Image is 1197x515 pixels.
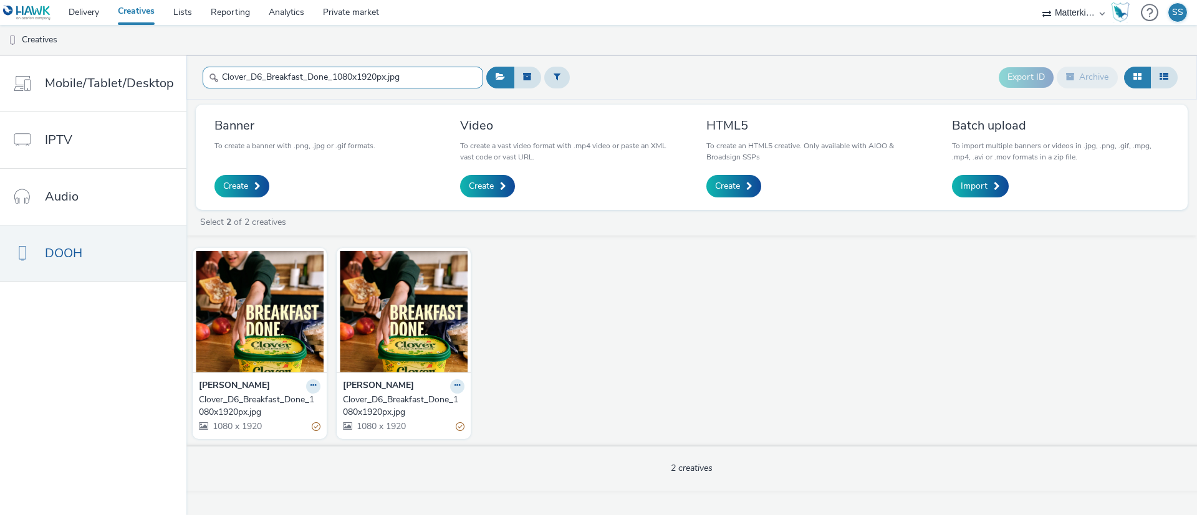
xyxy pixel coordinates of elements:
img: Hawk Academy [1111,2,1130,22]
div: Clover_D6_Breakfast_Done_1080x1920px.jpg [343,394,459,419]
p: To create an HTML5 creative. Only available with AIOO & Broadsign SSPs [706,140,923,163]
img: Clover_D6_Breakfast_Done_1080x1920px.jpg visual [196,251,324,372]
span: DOOH [45,244,82,262]
span: 1080 x 1920 [355,420,406,432]
div: Partially valid [456,420,464,433]
input: Search... [203,67,483,88]
p: To create a vast video format with .mp4 video or paste an XML vast code or vast URL. [460,140,677,163]
button: Table [1150,67,1178,88]
strong: [PERSON_NAME] [343,379,414,394]
span: Audio [45,187,79,206]
p: To create a banner with .png, .jpg or .gif formats. [214,140,375,151]
img: undefined Logo [3,5,51,21]
a: Hawk Academy [1111,2,1135,22]
p: To import multiple banners or videos in .jpg, .png, .gif, .mpg, .mp4, .avi or .mov formats in a z... [952,140,1169,163]
h3: HTML5 [706,117,923,134]
h3: Banner [214,117,375,134]
div: Clover_D6_Breakfast_Done_1080x1920px.jpg [199,394,315,419]
a: Create [460,175,515,197]
h3: Batch upload [952,117,1169,134]
span: 2 creatives [671,462,713,474]
a: Import [952,175,1009,197]
img: dooh [6,34,19,47]
a: Clover_D6_Breakfast_Done_1080x1920px.jpg [343,394,464,419]
span: IPTV [45,131,72,149]
img: Clover_D6_Breakfast_Done_1080x1920px.jpg visual [340,251,468,372]
button: Archive [1057,67,1118,88]
div: Partially valid [312,420,320,433]
span: Create [715,180,740,192]
span: Mobile/Tablet/Desktop [45,74,174,92]
strong: 2 [226,216,231,228]
span: Create [469,180,494,192]
button: Export ID [999,67,1054,87]
a: Create [706,175,761,197]
div: SS [1172,3,1183,22]
a: Select of 2 creatives [199,216,291,228]
span: 1080 x 1920 [211,420,262,432]
h3: Video [460,117,677,134]
a: Clover_D6_Breakfast_Done_1080x1920px.jpg [199,394,320,419]
strong: [PERSON_NAME] [199,379,270,394]
span: Import [961,180,988,192]
button: Grid [1124,67,1151,88]
a: Create [214,175,269,197]
span: Create [223,180,248,192]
